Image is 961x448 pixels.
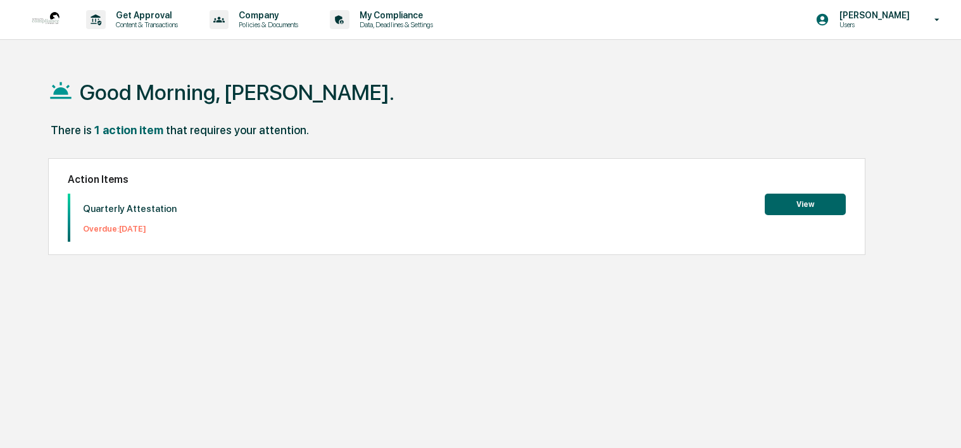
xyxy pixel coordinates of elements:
[829,10,916,20] p: [PERSON_NAME]
[229,10,305,20] p: Company
[765,194,846,215] button: View
[68,173,846,185] h2: Action Items
[83,224,177,233] p: Overdue: [DATE]
[349,10,439,20] p: My Compliance
[80,80,394,105] h1: Good Morning, [PERSON_NAME].
[51,123,92,137] div: There is
[94,123,163,137] div: 1 action item
[30,4,61,35] img: logo
[229,20,305,29] p: Policies & Documents
[829,20,916,29] p: Users
[765,197,846,209] a: View
[106,20,184,29] p: Content & Transactions
[349,20,439,29] p: Data, Deadlines & Settings
[106,10,184,20] p: Get Approval
[166,123,309,137] div: that requires your attention.
[83,203,177,215] p: Quarterly Attestation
